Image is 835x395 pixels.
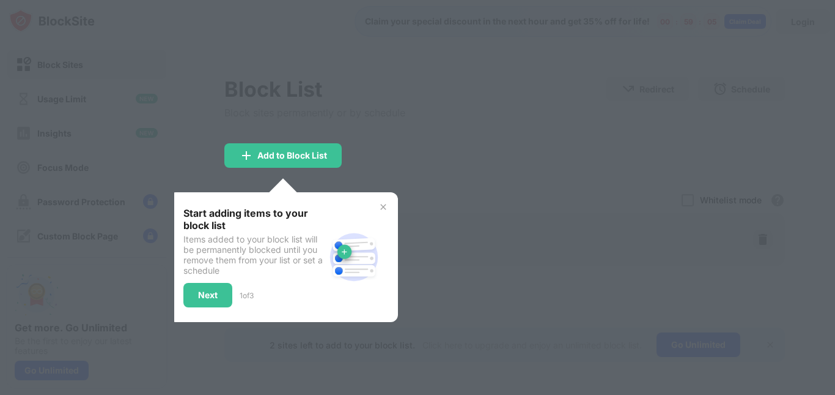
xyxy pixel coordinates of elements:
div: 1 of 3 [240,291,254,300]
div: Next [198,290,218,300]
div: Add to Block List [257,151,327,160]
img: block-site.svg [325,228,383,287]
div: Start adding items to your block list [183,207,325,231]
img: x-button.svg [378,202,388,212]
div: Items added to your block list will be permanently blocked until you remove them from your list o... [183,234,325,276]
